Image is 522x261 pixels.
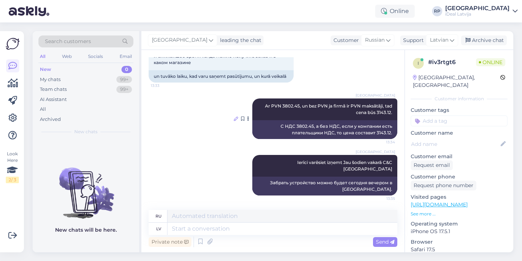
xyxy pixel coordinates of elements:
[418,60,419,66] span: i
[445,5,510,11] div: [GEOGRAPHIC_DATA]
[252,177,397,195] div: Забрать устройство можно будет сегодня вечером в [GEOGRAPHIC_DATA].
[413,74,500,89] div: [GEOGRAPHIC_DATA], [GEOGRAPHIC_DATA]
[411,220,507,228] p: Operating system
[411,115,507,126] input: Add a tag
[411,193,507,201] p: Visited pages
[411,96,507,102] div: Customer information
[445,5,518,17] a: [GEOGRAPHIC_DATA]iDeal Latvija
[375,5,415,18] div: Online
[149,237,191,247] div: Private note
[411,201,468,208] a: [URL][DOMAIN_NAME]
[74,129,98,135] span: New chats
[411,106,507,114] p: Customer tags
[476,58,505,66] span: Online
[33,155,139,220] img: No chats
[356,149,395,155] span: [GEOGRAPHIC_DATA]
[368,196,395,201] span: 13:35
[265,103,393,115] span: Ar PVN 3802.45, un bez PVN ja firmā ir PVN maksātāji, tad cena būs 3143.12.
[40,76,61,83] div: My chats
[116,76,132,83] div: 99+
[411,228,507,235] p: iPhone OS 17.5.1
[87,52,104,61] div: Socials
[428,58,476,67] div: # iv3rtgt6
[152,36,207,44] span: [GEOGRAPHIC_DATA]
[411,246,507,253] p: Safari 17.5
[38,52,47,61] div: All
[411,181,476,190] div: Request phone number
[376,239,394,245] span: Send
[156,223,161,235] div: lv
[6,177,19,183] div: 2 / 3
[40,96,67,103] div: AI Assistant
[368,139,395,145] span: 13:34
[40,106,46,113] div: All
[156,210,162,222] div: ru
[252,120,397,139] div: С НДС 3802.45, а без НДС, если у компании есть плательщики НДС, то цена составит 3143.12.
[411,160,453,170] div: Request email
[6,151,19,183] div: Look Here
[40,86,67,93] div: Team chats
[365,36,385,44] span: Russian
[121,66,132,73] div: 0
[432,6,442,16] div: RP
[45,38,91,45] span: Search customers
[40,116,61,123] div: Archived
[331,37,359,44] div: Customer
[356,93,395,98] span: [GEOGRAPHIC_DATA]
[217,37,261,44] div: leading the chat
[411,238,507,246] p: Browser
[40,66,51,73] div: New
[430,36,448,44] span: Latvian
[411,173,507,181] p: Customer phone
[118,52,133,61] div: Email
[461,35,507,45] div: Archive chat
[116,86,132,93] div: 99+
[55,226,117,234] p: New chats will be here.
[400,37,424,44] div: Support
[149,70,294,83] div: un tuvāko laiku, kad varu saņemt pasūtījumu, un kurā veikalā
[411,140,499,148] input: Add name
[411,129,507,137] p: Customer name
[6,37,20,51] img: Askly Logo
[445,11,510,17] div: iDeal Latvija
[297,160,393,172] span: Ierīci varēsiet izņemt Jau šodien vakarā C&C [GEOGRAPHIC_DATA]
[411,211,507,217] p: See more ...
[411,153,507,160] p: Customer email
[61,52,73,61] div: Web
[151,83,178,88] span: 13:33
